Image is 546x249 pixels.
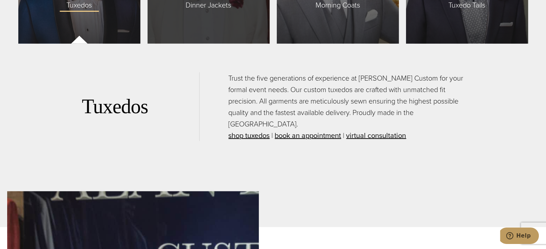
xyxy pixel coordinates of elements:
a: book an appointment [275,130,341,141]
a: shop tuxedos [228,130,270,141]
h2: Tuxedos [82,95,199,119]
iframe: Opens a widget where you can chat to one of our agents [500,228,539,245]
a: virtual consultation [346,130,406,141]
span: | [271,130,273,141]
span: | [343,130,344,141]
p: Trust the five generations of experience at [PERSON_NAME] Custom for your formal event needs. Our... [228,72,464,141]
